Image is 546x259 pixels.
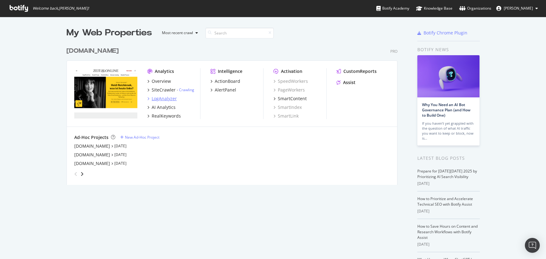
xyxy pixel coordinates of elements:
[152,104,176,110] div: AI Analytics
[74,152,110,158] a: [DOMAIN_NAME]
[417,196,473,207] a: How to Prioritize and Accelerate Technical SEO with Botify Assist
[417,181,480,186] div: [DATE]
[147,113,181,119] a: RealKeywords
[67,47,121,56] a: [DOMAIN_NAME]
[273,104,302,110] a: SmartIndex
[422,102,470,118] a: Why You Need an AI Bot Governance Plan (and How to Build One)
[125,135,159,140] div: New Ad-Hoc Project
[417,30,467,36] a: Botify Chrome Plugin
[157,28,200,38] button: Most recent crawl
[67,47,119,56] div: [DOMAIN_NAME]
[114,143,126,149] a: [DATE]
[74,160,110,167] a: [DOMAIN_NAME]
[120,135,159,140] a: New Ad-Hoc Project
[114,161,126,166] a: [DATE]
[337,79,356,86] a: Assist
[114,152,126,157] a: [DATE]
[504,6,533,11] span: Judith Lungstraß
[424,30,467,36] div: Botify Chrome Plugin
[152,96,177,102] div: LogAnalyzer
[491,3,543,13] button: [PERSON_NAME]
[278,96,307,102] div: SmartContent
[152,78,171,84] div: Overview
[273,87,305,93] a: PageWorkers
[72,169,80,179] div: angle-left
[177,87,194,92] div: -
[417,224,478,240] a: How to Save Hours on Content and Research Workflows with Botify Assist
[417,208,480,214] div: [DATE]
[152,87,176,93] div: SiteCrawler
[273,78,308,84] a: SpeedWorkers
[67,39,402,185] div: grid
[215,87,236,93] div: AlertPanel
[147,87,194,93] a: SiteCrawler- Crawling
[273,113,299,119] a: SmartLink
[273,96,307,102] a: SmartContent
[179,87,194,92] a: Crawling
[417,242,480,247] div: [DATE]
[416,5,452,11] div: Knowledge Base
[80,171,84,177] div: angle-right
[74,134,108,141] div: Ad-Hoc Projects
[417,168,477,179] a: Prepare for [DATE][DATE] 2025 by Prioritizing AI Search Visibility
[215,78,240,84] div: ActionBoard
[459,5,491,11] div: Organizations
[422,121,475,141] div: If you haven’t yet grappled with the question of what AI traffic you want to keep or block, now is…
[337,68,377,74] a: CustomReports
[147,104,176,110] a: AI Analytics
[525,238,540,253] div: Open Intercom Messenger
[147,78,171,84] a: Overview
[74,68,137,118] img: www.zeit.de
[210,78,240,84] a: ActionBoard
[205,28,274,38] input: Search
[74,143,110,149] a: [DOMAIN_NAME]
[162,31,193,35] div: Most recent crawl
[281,68,302,74] div: Activation
[155,68,174,74] div: Analytics
[390,49,397,54] div: Pro
[33,6,89,11] span: Welcome back, [PERSON_NAME] !
[218,68,242,74] div: Intelligence
[152,113,181,119] div: RealKeywords
[67,27,152,39] div: My Web Properties
[417,46,480,53] div: Botify news
[210,87,236,93] a: AlertPanel
[417,155,480,162] div: Latest Blog Posts
[417,55,479,97] img: Why You Need an AI Bot Governance Plan (and How to Build One)
[147,96,177,102] a: LogAnalyzer
[376,5,409,11] div: Botify Academy
[343,79,356,86] div: Assist
[343,68,377,74] div: CustomReports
